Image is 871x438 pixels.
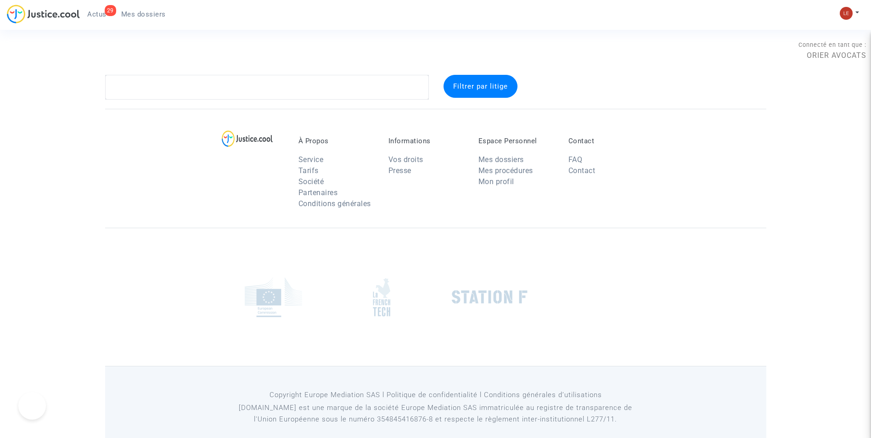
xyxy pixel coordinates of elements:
[478,177,514,186] a: Mon profil
[478,166,533,175] a: Mes procédures
[388,166,411,175] a: Presse
[453,82,508,90] span: Filtrer par litige
[245,277,302,317] img: europe_commision.png
[298,155,324,164] a: Service
[568,137,645,145] p: Contact
[388,155,423,164] a: Vos droits
[226,402,645,425] p: [DOMAIN_NAME] est une marque de la société Europe Mediation SAS immatriculée au registre de tr...
[7,5,80,23] img: jc-logo.svg
[298,199,371,208] a: Conditions générales
[373,278,390,317] img: french_tech.png
[478,137,555,145] p: Espace Personnel
[478,155,524,164] a: Mes dossiers
[798,41,866,48] span: Connecté en tant que :
[222,130,273,147] img: logo-lg.svg
[568,166,596,175] a: Contact
[388,137,465,145] p: Informations
[840,7,853,20] img: 7d989c7df380ac848c7da5f314e8ff03
[452,290,528,304] img: stationf.png
[87,10,107,18] span: Actus
[298,166,319,175] a: Tarifs
[121,10,166,18] span: Mes dossiers
[298,188,338,197] a: Partenaires
[80,7,114,21] a: 29Actus
[568,155,583,164] a: FAQ
[114,7,173,21] a: Mes dossiers
[18,392,46,420] iframe: Help Scout Beacon - Open
[226,389,645,401] p: Copyright Europe Mediation SAS l Politique de confidentialité l Conditions générales d’utilisa...
[105,5,116,16] div: 29
[298,177,324,186] a: Société
[298,137,375,145] p: À Propos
